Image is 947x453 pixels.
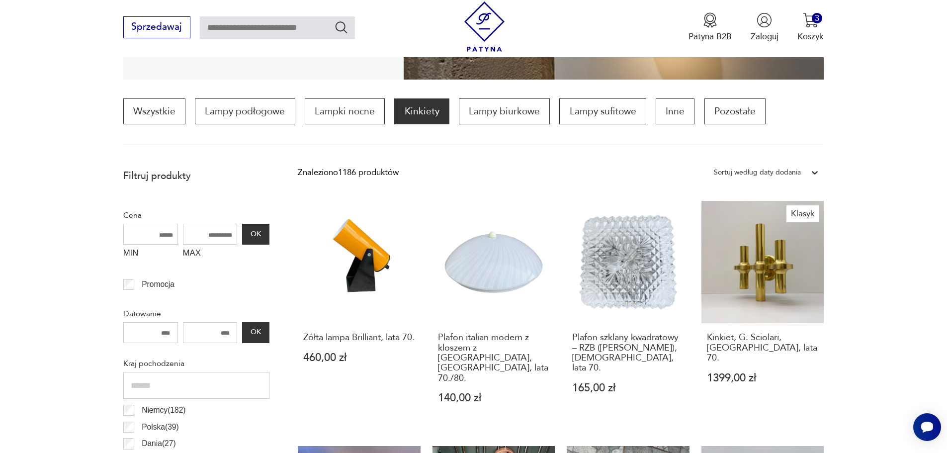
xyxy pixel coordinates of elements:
[142,421,179,434] p: Polska ( 39 )
[394,98,449,124] a: Kinkiety
[714,166,801,179] div: Sortuj według daty dodania
[438,393,550,403] p: 140,00 zł
[559,98,646,124] a: Lampy sufitowe
[305,98,385,124] a: Lampki nocne
[751,12,778,42] button: Zaloguj
[183,245,238,264] label: MAX
[459,1,510,52] img: Patyna - sklep z meblami i dekoracjami vintage
[303,353,415,363] p: 460,00 zł
[913,413,941,441] iframe: Smartsupp widget button
[704,98,766,124] a: Pozostałe
[298,166,399,179] div: Znaleziono 1186 produktów
[438,333,550,383] h3: Plafon italian modern z kloszem z [GEOGRAPHIC_DATA], [GEOGRAPHIC_DATA], lata 70./80.
[572,383,684,393] p: 165,00 zł
[567,201,689,427] a: Plafon szklany kwadratowy – RZB (Rudolf Zimmermann Bamberg), Niemcy, lata 70.Plafon szklany kwadr...
[689,12,732,42] a: Ikona medaluPatyna B2B
[803,12,818,28] img: Ikona koszyka
[123,245,178,264] label: MIN
[812,13,822,23] div: 3
[701,201,824,427] a: KlasykKinkiet, G. Sciolari, Włochy, lata 70.Kinkiet, G. Sciolari, [GEOGRAPHIC_DATA], lata 70.1399...
[707,333,819,363] h3: Kinkiet, G. Sciolari, [GEOGRAPHIC_DATA], lata 70.
[123,170,269,182] p: Filtruj produkty
[242,224,269,245] button: OK
[123,24,190,32] a: Sprzedawaj
[797,31,824,42] p: Koszyk
[689,12,732,42] button: Patyna B2B
[689,31,732,42] p: Patyna B2B
[303,333,415,343] h3: Żółta lampa Brilliant, lata 70.
[432,201,555,427] a: Plafon italian modern z kloszem z plexi, Włochy, lata 70./80.Plafon italian modern z kloszem z [G...
[797,12,824,42] button: 3Koszyk
[751,31,778,42] p: Zaloguj
[142,404,185,417] p: Niemcy ( 182 )
[123,209,269,222] p: Cena
[702,12,718,28] img: Ikona medalu
[656,98,694,124] a: Inne
[123,307,269,320] p: Datowanie
[757,12,772,28] img: Ikonka użytkownika
[242,322,269,343] button: OK
[123,16,190,38] button: Sprzedawaj
[142,278,174,291] p: Promocja
[707,373,819,383] p: 1399,00 zł
[572,333,684,373] h3: Plafon szklany kwadratowy – RZB ([PERSON_NAME]), [DEMOGRAPHIC_DATA], lata 70.
[142,437,176,450] p: Dania ( 27 )
[123,98,185,124] a: Wszystkie
[123,357,269,370] p: Kraj pochodzenia
[195,98,295,124] a: Lampy podłogowe
[298,201,421,427] a: Żółta lampa Brilliant, lata 70.Żółta lampa Brilliant, lata 70.460,00 zł
[334,20,348,34] button: Szukaj
[459,98,550,124] a: Lampy biurkowe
